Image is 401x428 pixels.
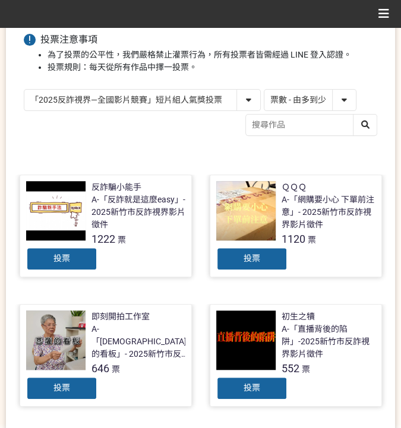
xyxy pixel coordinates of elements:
input: 搜尋作品 [246,115,377,135]
div: ＱＱＱ [282,181,307,194]
a: ＱＱＱA-「網購要小心 下單前注意」- 2025新竹市反詐視界影片徵件1120票投票 [210,175,382,277]
span: 投票 [244,383,260,392]
a: 初生之犢A-「直播背後的陷阱」-2025新竹市反詐視界影片徵件552票投票 [210,304,382,407]
div: 反詐騙小能手 [91,181,141,194]
div: A-「直播背後的陷阱」-2025新竹市反詐視界影片徵件 [282,323,375,360]
span: 646 [91,362,109,375]
div: A-「網購要小心 下單前注意」- 2025新竹市反詐視界影片徵件 [282,194,375,231]
span: 票 [308,235,316,245]
span: 552 [282,362,299,375]
span: 票 [112,364,120,374]
span: 1222 [91,233,115,245]
li: 為了投票的公平性，我們嚴格禁止灌票行為，所有投票者皆需經過 LINE 登入認證。 [48,49,377,61]
div: A-「反詐就是這麼easy」- 2025新竹市反詐視界影片徵件 [91,194,185,231]
a: 反詐騙小能手A-「反詐就是這麼easy」- 2025新竹市反詐視界影片徵件1222票投票 [20,175,192,277]
div: 即刻開拍工作室 [91,310,150,323]
li: 投票規則：每天從所有作品中擇一投票。 [48,61,377,74]
span: 1120 [282,233,305,245]
div: A-「[DEMOGRAPHIC_DATA]的看板」- 2025新竹市反詐視界影片徵件 [91,323,187,360]
span: 投票注意事項 [40,34,97,45]
span: 票 [118,235,126,245]
span: 票 [302,364,310,374]
span: 投票 [53,253,70,263]
div: 初生之犢 [282,310,315,323]
a: 即刻開拍工作室A-「[DEMOGRAPHIC_DATA]的看板」- 2025新竹市反詐視界影片徵件646票投票 [20,304,192,407]
span: 投票 [244,253,260,263]
span: 投票 [53,383,70,392]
